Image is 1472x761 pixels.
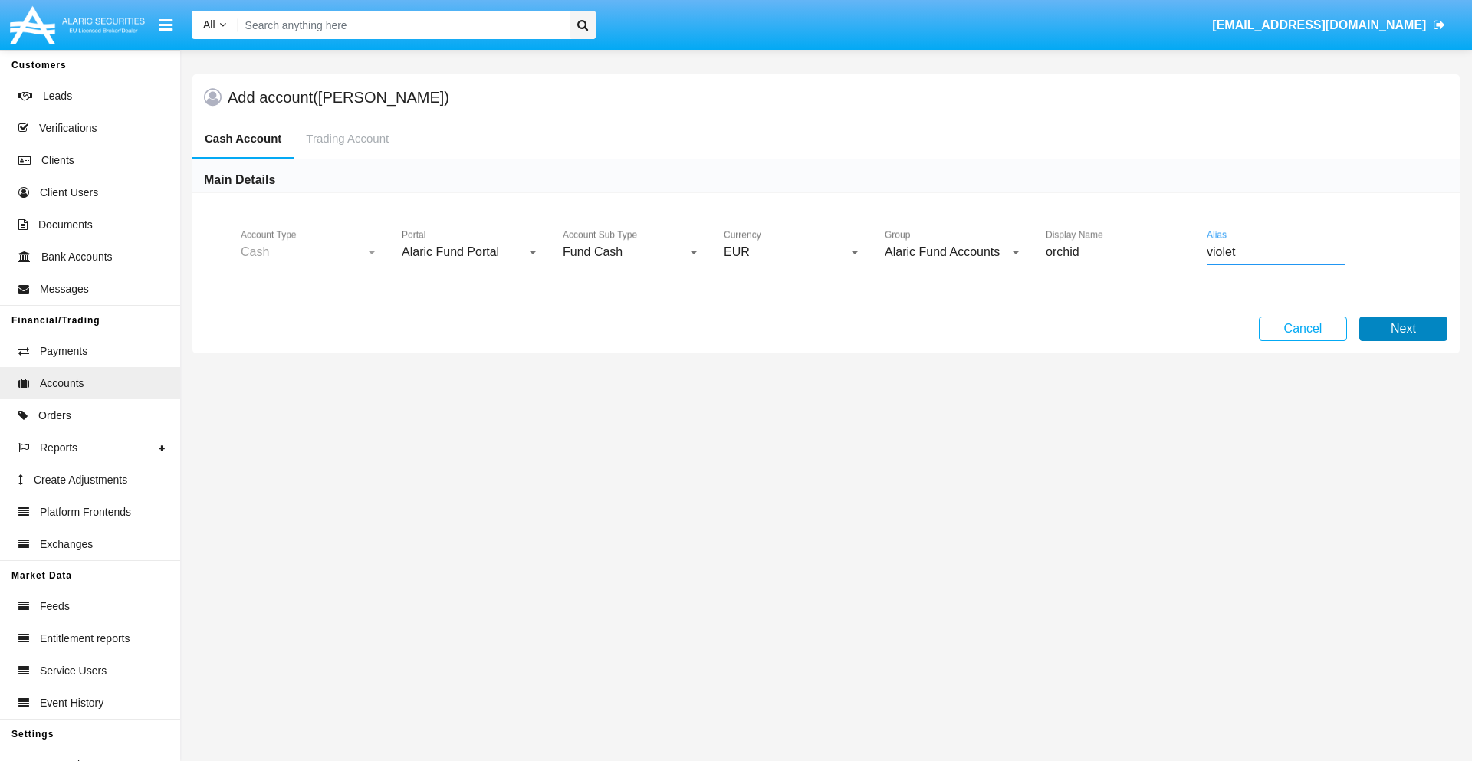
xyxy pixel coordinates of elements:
[43,88,72,104] span: Leads
[40,663,107,679] span: Service Users
[38,408,71,424] span: Orders
[40,376,84,392] span: Accounts
[885,245,1000,258] span: Alaric Fund Accounts
[8,2,147,48] img: Logo image
[241,245,269,258] span: Cash
[39,120,97,136] span: Verifications
[204,172,275,189] h6: Main Details
[40,281,89,297] span: Messages
[1259,317,1347,341] button: Cancel
[34,472,127,488] span: Create Adjustments
[724,245,750,258] span: EUR
[41,249,113,265] span: Bank Accounts
[1359,317,1447,341] button: Next
[38,217,93,233] span: Documents
[1212,18,1426,31] span: [EMAIL_ADDRESS][DOMAIN_NAME]
[40,185,98,201] span: Client Users
[41,153,74,169] span: Clients
[203,18,215,31] span: All
[40,343,87,359] span: Payments
[40,504,131,520] span: Platform Frontends
[40,440,77,456] span: Reports
[1205,4,1453,47] a: [EMAIL_ADDRESS][DOMAIN_NAME]
[228,91,449,103] h5: Add account ([PERSON_NAME])
[40,695,103,711] span: Event History
[402,245,499,258] span: Alaric Fund Portal
[238,11,564,39] input: Search
[563,245,623,258] span: Fund Cash
[40,536,93,553] span: Exchanges
[192,17,238,33] a: All
[40,599,70,615] span: Feeds
[40,631,130,647] span: Entitlement reports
